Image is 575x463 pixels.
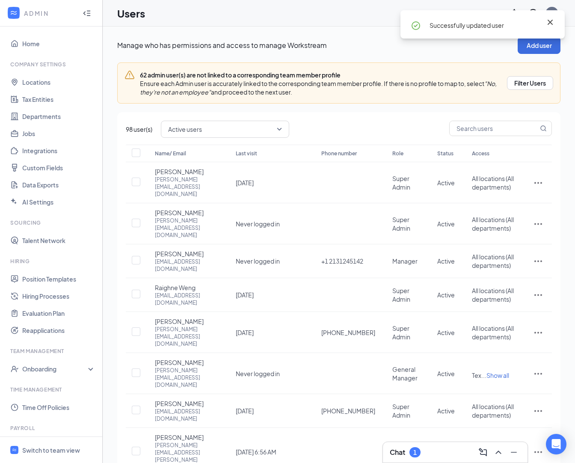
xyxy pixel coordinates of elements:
[533,327,543,338] svg: ActionsIcon
[22,142,95,159] a: Integrations
[429,145,463,162] th: Status
[437,257,455,265] span: Active
[533,290,543,300] svg: ActionsIcon
[10,61,94,68] div: Company Settings
[10,424,94,432] div: Payroll
[481,371,509,379] span: ...
[392,257,418,265] span: Manager
[236,407,254,415] span: [DATE]
[155,167,204,176] span: [PERSON_NAME]
[9,9,18,17] svg: WorkstreamLogo
[117,41,518,50] p: Manage who has permissions and access to manage Workstream
[492,445,505,459] button: ChevronUp
[507,76,553,90] button: Filter Users
[509,447,519,457] svg: Minimize
[533,178,543,188] svg: ActionsIcon
[411,21,421,31] svg: CheckmarkCircle
[24,9,75,18] div: ADMIN
[155,283,196,292] span: Raighne Weng
[472,253,514,269] span: All locations (All departments)
[450,121,538,136] input: Search users
[22,35,95,52] a: Home
[545,17,555,27] svg: Cross
[533,447,543,457] svg: ActionsIcon
[236,448,276,456] span: [DATE] 6:56 AM
[22,288,95,305] a: Hiring Processes
[155,408,219,422] div: [EMAIL_ADDRESS][DOMAIN_NAME]
[548,9,555,17] div: SS
[10,258,94,265] div: Hiring
[533,368,543,379] svg: ActionsIcon
[533,406,543,416] svg: ActionsIcon
[124,70,135,80] svg: Warning
[509,8,519,18] svg: Notifications
[22,176,95,193] a: Data Exports
[22,91,95,108] a: Tax Entities
[22,399,95,416] a: Time Off Policies
[533,219,543,229] svg: ActionsIcon
[155,326,219,347] div: [PERSON_NAME][EMAIL_ADDRESS][DOMAIN_NAME]
[546,434,566,454] div: Open Intercom Messenger
[493,447,504,457] svg: ChevronUp
[392,365,418,382] span: General Manager
[392,287,410,303] span: Super Admin
[10,347,94,355] div: Team Management
[533,256,543,266] svg: ActionsIcon
[155,367,219,389] div: [PERSON_NAME][EMAIL_ADDRESS][DOMAIN_NAME]
[140,79,502,96] div: Ensure each Admin user is accurately linked to the corresponding team member profile. If there is...
[22,305,95,322] a: Evaluation Plan
[22,108,95,125] a: Departments
[22,74,95,91] a: Locations
[313,145,384,162] th: Phone number
[236,257,280,265] span: Never logged in
[472,371,481,379] span: Tex
[10,365,19,373] svg: UserCheck
[437,329,455,336] span: Active
[476,445,490,459] button: ComposeMessage
[478,447,488,457] svg: ComposeMessage
[413,449,417,456] div: 1
[514,79,546,87] div: Filter Users
[437,370,455,377] span: Active
[472,175,514,191] span: All locations (All departments)
[236,291,254,299] span: [DATE]
[437,291,455,299] span: Active
[22,193,95,211] a: AI Settings
[155,433,204,442] span: [PERSON_NAME]
[486,371,509,379] span: Show all
[22,232,95,249] a: Talent Network
[236,220,280,228] span: Never logged in
[22,365,88,373] div: Onboarding
[22,322,95,339] a: Reapplications
[22,270,95,288] a: Position Templates
[155,176,219,198] div: [PERSON_NAME][EMAIL_ADDRESS][DOMAIN_NAME]
[22,125,95,142] a: Jobs
[236,148,304,159] div: Last visit
[392,216,410,232] span: Super Admin
[155,249,204,258] span: [PERSON_NAME]
[168,123,202,136] span: Active users
[528,8,538,18] svg: QuestionInfo
[155,148,219,159] div: Name/ Email
[540,125,547,132] svg: MagnifyingGlass
[155,258,219,273] div: [EMAIL_ADDRESS][DOMAIN_NAME]
[472,403,514,419] span: All locations (All departments)
[472,324,514,341] span: All locations (All departments)
[321,257,363,265] span: +1 2131245142
[437,407,455,415] span: Active
[126,125,152,134] span: 98 user(s)
[155,208,204,217] span: [PERSON_NAME]
[518,37,560,54] button: Add user
[321,407,375,415] span: [PHONE_NUMBER]
[155,292,219,306] div: [EMAIL_ADDRESS][DOMAIN_NAME]
[83,9,91,18] svg: Collapse
[321,328,375,337] span: [PHONE_NUMBER]
[472,216,514,232] span: All locations (All departments)
[140,71,502,79] div: 62 admin user(s) are not linked to a corresponding team member profile
[22,159,95,176] a: Custom Fields
[155,358,204,367] span: [PERSON_NAME]
[10,219,94,226] div: Sourcing
[155,317,204,326] span: [PERSON_NAME]
[155,217,219,239] div: [PERSON_NAME][EMAIL_ADDRESS][DOMAIN_NAME]
[437,179,455,187] span: Active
